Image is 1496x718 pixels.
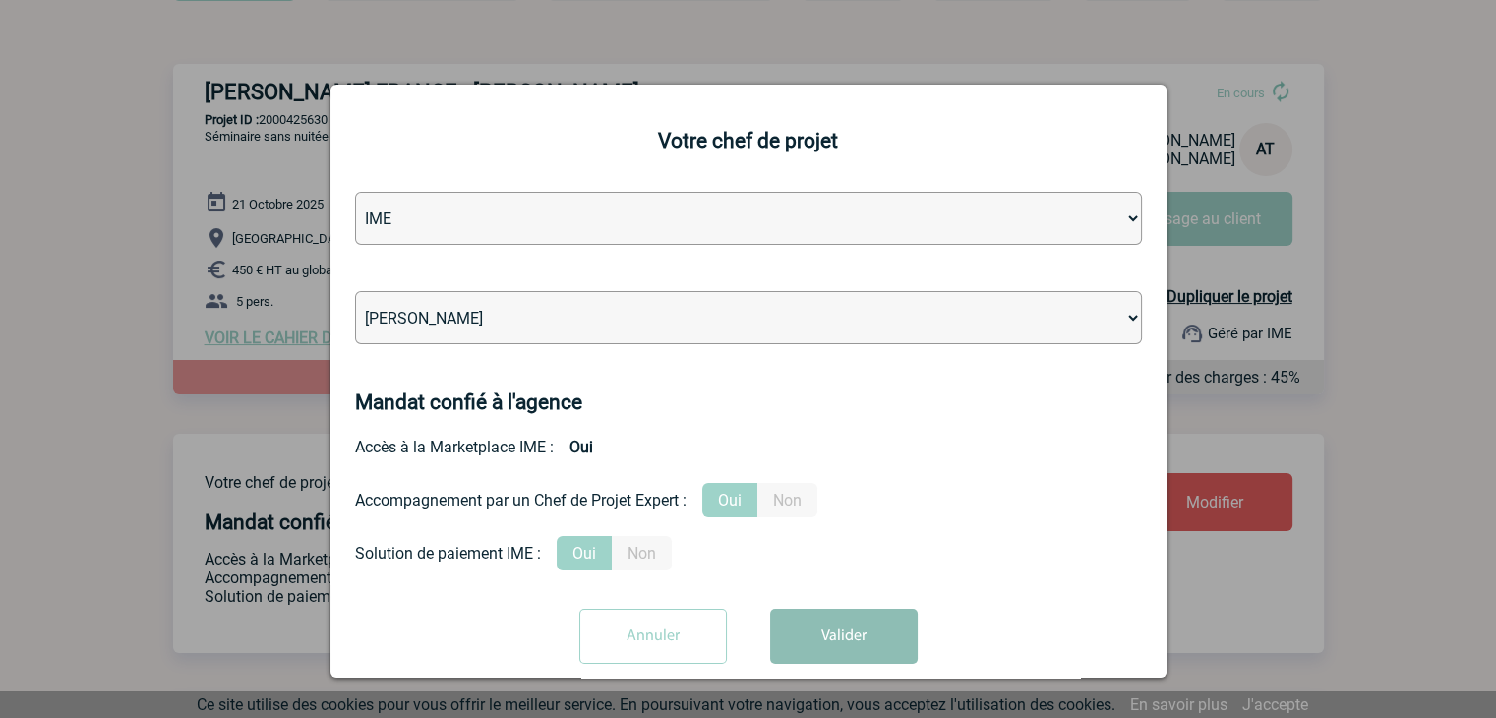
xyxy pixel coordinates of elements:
h2: Votre chef de projet [355,129,1142,152]
h4: Mandat confié à l'agence [355,390,582,414]
label: Non [757,483,817,517]
label: Oui [702,483,757,517]
input: Annuler [579,609,727,664]
button: Valider [770,609,918,664]
div: Solution de paiement IME : [355,544,541,563]
b: Oui [554,430,609,464]
div: Prestation payante [355,483,1142,517]
label: Oui [557,536,612,570]
div: Accompagnement par un Chef de Projet Expert : [355,491,687,509]
div: Conformité aux process achat client, Prise en charge de la facturation, Mutualisation de plusieur... [355,536,1142,570]
label: Non [612,536,672,570]
div: Accès à la Marketplace IME : [355,430,1142,464]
